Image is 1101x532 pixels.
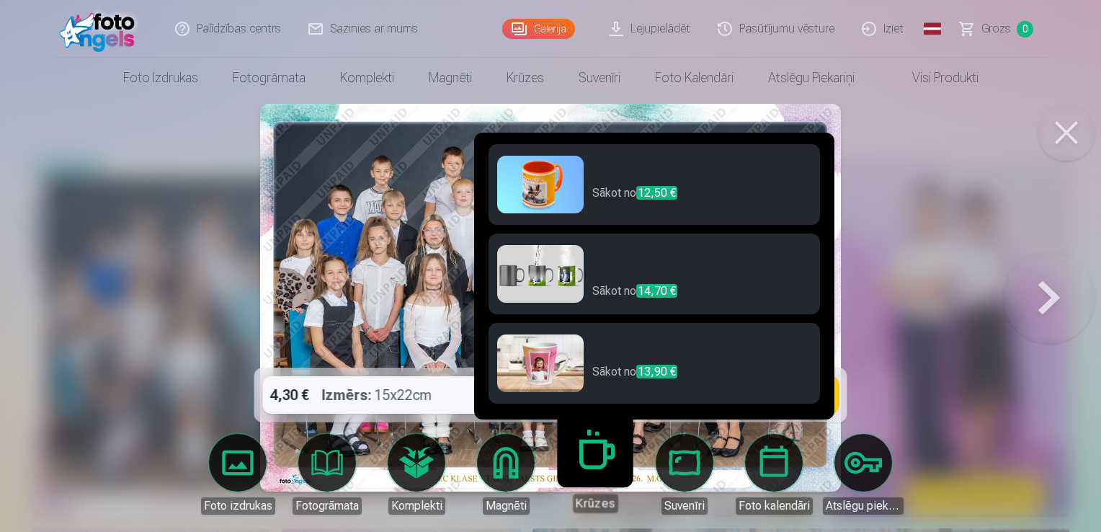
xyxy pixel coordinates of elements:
[592,156,811,185] h6: Personalizēta keramikas krūze 330ml
[573,494,618,513] div: Krūzes
[489,144,820,225] a: Personalizēta keramikas krūze 330mlSākot no12,50 €
[981,20,1011,37] span: Grozs
[465,434,546,515] a: Magnēti
[592,245,811,283] h6: Personalizēta 330 ml burvju krūze, kas maina krāsu
[592,363,811,392] p: Sākot no
[638,58,751,98] a: Foto kalendāri
[561,58,638,98] a: Suvenīri
[59,6,142,52] img: /fa1
[592,283,811,303] p: Sākot no
[197,434,278,515] a: Foto izdrukas
[550,424,639,513] a: Krūzes
[215,58,323,98] a: Fotogrāmata
[661,497,708,515] div: Suvenīri
[636,186,677,200] span: 12,50 €
[293,497,362,515] div: Fotogrāmata
[872,58,996,98] a: Visi produkti
[287,434,367,515] a: Fotogrāmata
[388,497,445,515] div: Komplekti
[483,497,530,515] div: Magnēti
[263,376,316,414] div: 4,30 €
[489,234,820,314] a: Personalizēta 330 ml burvju krūze, kas maina krāsuSākot no14,70 €
[751,58,872,98] a: Atslēgu piekariņi
[734,434,814,515] a: Foto kalendāri
[644,434,725,515] a: Suvenīri
[1017,21,1033,37] span: 0
[323,58,411,98] a: Komplekti
[489,58,561,98] a: Krūzes
[411,58,489,98] a: Magnēti
[376,434,457,515] a: Komplekti
[592,185,811,213] p: Sākot no
[823,434,904,515] a: Atslēgu piekariņi
[636,284,677,298] span: 14,70 €
[322,385,372,405] strong: Izmērs :
[592,334,811,363] h6: Personalizēta Latte krūze
[636,365,677,378] span: 13,90 €
[502,19,575,39] a: Galerija
[736,497,813,515] div: Foto kalendāri
[322,376,432,414] div: 15x22cm
[106,58,215,98] a: Foto izdrukas
[201,497,275,515] div: Foto izdrukas
[489,323,820,404] a: Personalizēta Latte krūzeSākot no13,90 €
[823,497,904,515] div: Atslēgu piekariņi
